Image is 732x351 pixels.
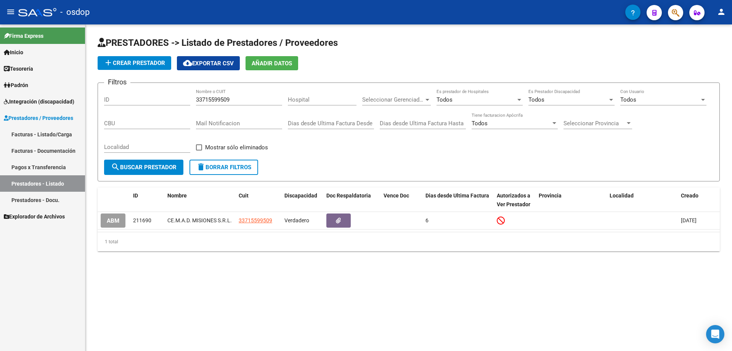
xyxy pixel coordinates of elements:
button: Borrar Filtros [189,160,258,175]
mat-icon: add [104,58,113,67]
span: Explorador de Archivos [4,212,65,221]
span: ID [133,192,138,199]
span: 6 [425,217,429,223]
datatable-header-cell: Discapacidad [281,188,323,213]
span: Todos [528,96,544,103]
span: [DATE] [681,217,697,223]
span: Todos [472,120,488,127]
span: Firma Express [4,32,43,40]
span: Seleccionar Provincia [563,120,625,127]
span: ABM [107,217,119,224]
span: Todos [437,96,453,103]
mat-icon: search [111,162,120,171]
span: Dias desde Ultima Factura [425,192,489,199]
span: Creado [681,192,698,199]
span: Verdadero [284,217,309,223]
span: Doc Respaldatoria [326,192,371,199]
h3: Filtros [104,77,130,87]
mat-icon: delete [196,162,205,171]
mat-icon: menu [6,7,15,16]
datatable-header-cell: ID [130,188,164,213]
datatable-header-cell: Autorizados a Ver Prestador [494,188,536,213]
datatable-header-cell: Doc Respaldatoria [323,188,380,213]
span: Vence Doc [384,192,409,199]
button: Añadir Datos [246,56,298,70]
span: Autorizados a Ver Prestador [497,192,530,207]
mat-icon: person [717,7,726,16]
datatable-header-cell: Dias desde Ultima Factura [422,188,494,213]
span: Padrón [4,81,28,89]
div: Open Intercom Messenger [706,325,724,343]
span: 211690 [133,217,151,223]
span: Provincia [539,192,562,199]
datatable-header-cell: Creado [678,188,720,213]
span: Localidad [610,192,634,199]
span: 33715599509 [239,217,272,223]
span: Mostrar sólo eliminados [205,143,268,152]
div: 1 total [98,232,720,251]
span: Crear Prestador [104,60,165,66]
button: Exportar CSV [177,56,240,70]
span: Integración (discapacidad) [4,97,74,106]
span: - osdop [60,4,90,21]
span: Tesorería [4,65,33,73]
datatable-header-cell: Nombre [164,188,236,213]
button: Buscar Prestador [104,160,183,175]
datatable-header-cell: Vence Doc [380,188,422,213]
button: ABM [101,214,125,228]
mat-icon: cloud_download [183,58,192,68]
span: Discapacidad [284,192,317,199]
span: Borrar Filtros [196,164,251,171]
span: Seleccionar Gerenciador [362,96,424,103]
datatable-header-cell: Localidad [607,188,678,213]
datatable-header-cell: Provincia [536,188,607,213]
span: Cuit [239,192,249,199]
span: Añadir Datos [252,60,292,67]
button: Crear Prestador [98,56,171,70]
span: Prestadores / Proveedores [4,114,73,122]
span: Buscar Prestador [111,164,177,171]
datatable-header-cell: Cuit [236,188,281,213]
div: CE.M.A.D. MISIONES S.R.L. [167,216,233,225]
span: Nombre [167,192,187,199]
span: PRESTADORES -> Listado de Prestadores / Proveedores [98,37,338,48]
span: Exportar CSV [183,60,234,67]
span: Inicio [4,48,23,57]
span: Todos [620,96,636,103]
